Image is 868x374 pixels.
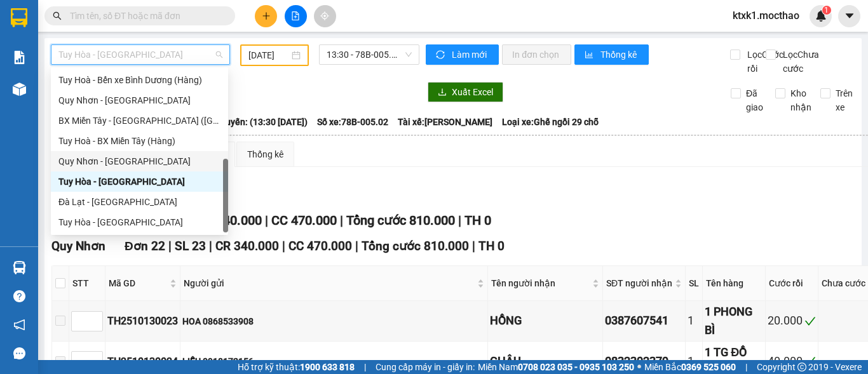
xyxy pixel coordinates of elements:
[13,290,25,302] span: question-circle
[688,352,700,370] div: 1
[768,352,816,370] div: 40.000
[196,213,262,228] span: CR 340.000
[255,5,277,27] button: plus
[376,360,475,374] span: Cung cấp máy in - giấy in:
[362,239,469,253] span: Tổng cước 810.000
[518,362,634,372] strong: 0708 023 035 - 0935 103 250
[426,44,499,65] button: syncLàm mới
[282,239,285,253] span: |
[13,319,25,331] span: notification
[13,347,25,359] span: message
[58,73,220,87] div: Tuy Hoà - Bến xe Bình Dương (Hàng)
[215,115,308,129] span: Chuyến: (13:30 [DATE])
[458,213,461,228] span: |
[488,301,603,342] td: HỒNG
[705,303,763,339] div: 1 PHONG BÌ
[398,115,492,129] span: Tài xế: [PERSON_NAME]
[804,356,816,367] span: check
[364,360,366,374] span: |
[831,86,858,114] span: Trên xe
[703,266,766,301] th: Tên hàng
[238,360,355,374] span: Hỗ trợ kỹ thuật:
[472,239,475,253] span: |
[109,276,167,290] span: Mã GD
[168,239,172,253] span: |
[785,86,817,114] span: Kho nhận
[355,239,358,253] span: |
[797,363,806,371] span: copyright
[838,5,860,27] button: caret-down
[822,6,831,15] sup: 1
[681,362,736,372] strong: 0369 525 060
[300,362,355,372] strong: 1900 633 818
[317,115,388,129] span: Số xe: 78B-005.02
[438,88,447,98] span: download
[452,85,493,99] span: Xuất Excel
[58,114,220,128] div: BX Miền Tây - [GEOGRAPHIC_DATA] ([GEOGRAPHIC_DATA])
[13,51,26,64] img: solution-icon
[51,70,228,90] div: Tuy Hoà - Bến xe Bình Dương (Hàng)
[320,11,329,20] span: aim
[605,352,683,370] div: 0832302379
[502,44,571,65] button: In đơn chọn
[13,261,26,274] img: warehouse-icon
[13,83,26,96] img: warehouse-icon
[327,45,412,64] span: 13:30 - 78B-005.02
[247,147,283,161] div: Thống kê
[51,212,228,232] div: Tuy Hòa - La Hai
[644,360,736,374] span: Miền Bắc
[491,276,590,290] span: Tên người nhận
[51,192,228,212] div: Đà Lạt - Tuy Hòa
[722,8,810,23] span: ktxk1.mocthao
[465,213,491,228] span: TH 0
[291,11,300,20] span: file-add
[11,8,27,27] img: logo-vxr
[184,276,475,290] span: Người gửi
[490,352,600,370] div: CHÂU
[58,134,220,148] div: Tuy Hoà - BX Miền Tây (Hàng)
[606,276,672,290] span: SĐT người nhận
[745,360,747,374] span: |
[285,5,307,27] button: file-add
[804,316,816,327] span: check
[58,93,220,107] div: Quy Nhơn - [GEOGRAPHIC_DATA]
[815,10,827,22] img: icon-new-feature
[58,175,220,189] div: Tuy Hòa - [GEOGRAPHIC_DATA]
[262,11,271,20] span: plus
[58,195,220,209] div: Đà Lạt - [GEOGRAPHIC_DATA]
[585,50,595,60] span: bar-chart
[182,354,485,368] div: LIỄU 0918172156
[340,213,343,228] span: |
[478,239,505,253] span: TH 0
[490,312,600,330] div: HỒNG
[688,312,700,330] div: 1
[502,115,599,129] span: Loại xe: Ghế ngồi 29 chỗ
[70,9,220,23] input: Tìm tên, số ĐT hoặc mã đơn
[574,44,649,65] button: bar-chartThống kê
[436,50,447,60] span: sync
[215,239,279,253] span: CR 340.000
[766,266,818,301] th: Cước rồi
[288,239,352,253] span: CC 470.000
[314,5,336,27] button: aim
[53,11,62,20] span: search
[452,48,489,62] span: Làm mới
[778,48,821,76] span: Lọc Chưa cước
[51,90,228,110] div: Quy Nhơn - Đà Lạt
[51,239,105,253] span: Quy Nhơn
[51,131,228,151] div: Tuy Hoà - BX Miền Tây (Hàng)
[58,154,220,168] div: Quy Nhơn - [GEOGRAPHIC_DATA]
[51,151,228,171] div: Quy Nhơn - Tuy Hòa
[51,110,228,131] div: BX Miền Tây - Tuy Hoà (Hàng)
[271,213,337,228] span: CC 470.000
[265,213,268,228] span: |
[686,266,703,301] th: SL
[58,215,220,229] div: Tuy Hòa - [GEOGRAPHIC_DATA]
[346,213,455,228] span: Tổng cước 810.000
[605,312,683,330] div: 0387607541
[741,86,768,114] span: Đã giao
[637,364,641,370] span: ⚪️
[478,360,634,374] span: Miền Nam
[603,301,686,342] td: 0387607541
[69,266,105,301] th: STT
